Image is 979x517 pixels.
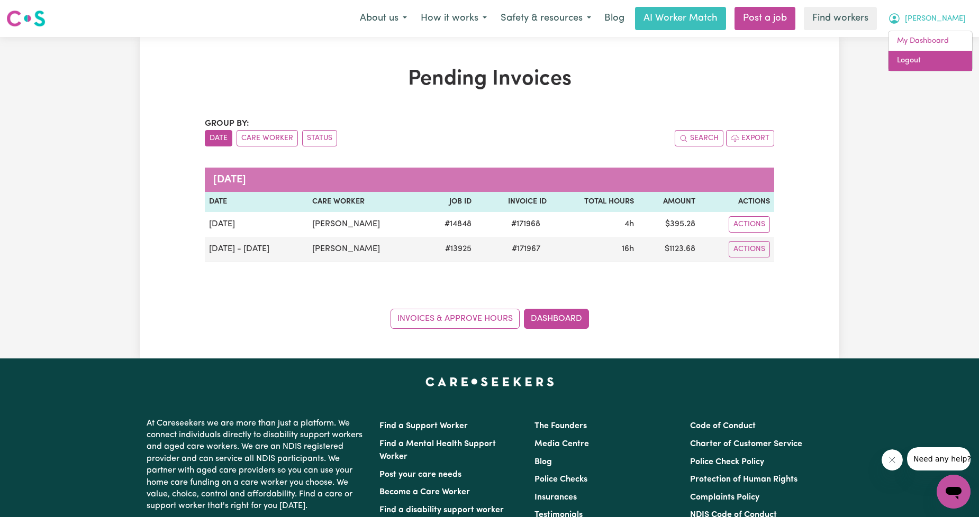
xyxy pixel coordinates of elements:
a: Post a job [735,7,795,30]
th: Actions [700,192,774,212]
a: The Founders [534,422,587,430]
div: My Account [888,31,973,71]
p: At Careseekers we are more than just a platform. We connect individuals directly to disability su... [147,413,367,516]
th: Amount [638,192,700,212]
td: $ 395.28 [638,212,700,237]
caption: [DATE] [205,168,774,192]
span: # 171967 [505,243,547,255]
a: Code of Conduct [690,422,756,430]
td: # 13925 [422,237,476,262]
a: Dashboard [524,309,589,329]
button: Actions [729,241,770,257]
a: Police Checks [534,475,587,484]
a: Protection of Human Rights [690,475,797,484]
span: 4 hours [624,220,634,228]
button: My Account [881,7,973,30]
a: Charter of Customer Service [690,440,802,448]
a: Complaints Policy [690,493,759,502]
iframe: Button to launch messaging window [937,475,971,509]
a: Careseekers home page [425,377,554,386]
a: AI Worker Match [635,7,726,30]
span: [PERSON_NAME] [905,13,966,25]
h1: Pending Invoices [205,67,774,92]
span: Group by: [205,119,249,128]
button: sort invoices by paid status [302,130,337,146]
button: Export [726,130,774,146]
a: Blog [534,458,552,466]
a: Blog [598,7,631,30]
th: Date [205,192,308,212]
button: sort invoices by care worker [237,130,298,146]
a: Find workers [804,7,877,30]
a: Careseekers logo [6,6,46,31]
a: Find a Support Worker [379,422,468,430]
th: Invoice ID [476,192,551,212]
th: Job ID [422,192,476,212]
iframe: Close message [882,449,903,470]
button: About us [353,7,414,30]
span: 16 hours [622,245,634,253]
a: My Dashboard [889,31,972,51]
th: Total Hours [551,192,638,212]
a: Logout [889,51,972,71]
td: [DATE] [205,212,308,237]
span: Need any help? [6,7,64,16]
a: Find a Mental Health Support Worker [379,440,496,461]
img: Careseekers logo [6,9,46,28]
td: [PERSON_NAME] [308,237,422,262]
td: # 14848 [422,212,476,237]
a: Become a Care Worker [379,488,470,496]
td: [DATE] - [DATE] [205,237,308,262]
td: $ 1123.68 [638,237,700,262]
button: Search [675,130,723,146]
td: [PERSON_NAME] [308,212,422,237]
a: Insurances [534,493,577,502]
button: Safety & resources [494,7,598,30]
iframe: Message from company [907,447,971,470]
button: Actions [729,216,770,233]
span: # 171968 [505,218,547,230]
a: Media Centre [534,440,589,448]
button: sort invoices by date [205,130,232,146]
button: How it works [414,7,494,30]
a: Post your care needs [379,470,461,479]
th: Care Worker [308,192,422,212]
a: Invoices & Approve Hours [391,309,520,329]
a: Find a disability support worker [379,506,504,514]
a: Police Check Policy [690,458,764,466]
